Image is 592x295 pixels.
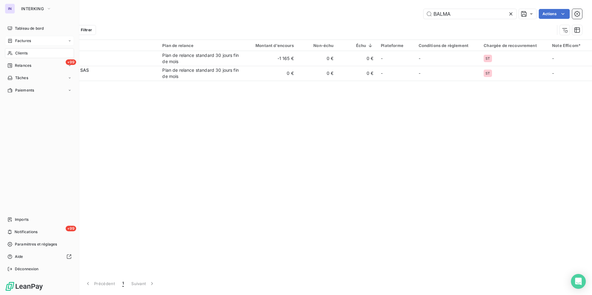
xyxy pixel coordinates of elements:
td: 0 € [337,51,377,66]
td: 0 € [298,66,337,81]
span: Relances [15,63,31,68]
span: Tableau de bord [15,26,44,31]
span: Imports [15,217,28,222]
td: -1 165 € [244,51,298,66]
span: - [381,56,383,61]
span: +99 [66,59,76,65]
div: Plan de relance standard 30 jours fin de mois [162,67,240,79]
span: INTERKING [21,6,44,11]
span: Paiements [15,88,34,93]
td: 0 € [298,51,337,66]
span: - [419,71,420,76]
span: Déconnexion [15,266,39,272]
td: 0 € [244,66,298,81]
span: - [552,71,554,76]
button: Précédent [81,277,119,290]
td: 0 € [337,66,377,81]
button: Filtrer [67,25,96,35]
span: - [381,71,383,76]
div: Plan de relance standard 30 jours fin de mois [162,52,240,65]
button: Actions [539,9,570,19]
a: Aide [5,252,74,262]
div: Note Efficom* [552,43,588,48]
div: Plan de relance [162,43,240,48]
span: I40000088 [43,73,155,79]
div: Chargée de recouvrement [484,43,545,48]
span: I40014156 [43,58,155,65]
div: Non-échu [301,43,334,48]
span: Paramètres et réglages [15,242,57,247]
span: Notifications [15,229,37,235]
div: Montant d'encours [248,43,294,48]
div: Open Intercom Messenger [571,274,586,289]
button: 1 [119,277,128,290]
input: Rechercher [424,9,516,19]
span: ST [485,57,490,60]
img: Logo LeanPay [5,281,43,291]
span: ST [485,71,490,75]
span: 1 [122,280,124,287]
span: Tâches [15,75,28,81]
span: - [419,56,420,61]
div: Conditions de règlement [419,43,477,48]
span: - [552,56,554,61]
button: Suivant [128,277,159,290]
span: Aide [15,254,23,259]
span: Clients [15,50,28,56]
div: Plateforme [381,43,411,48]
span: Factures [15,38,31,44]
div: IN [5,4,15,14]
div: Échu [341,43,374,48]
span: +99 [66,226,76,231]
